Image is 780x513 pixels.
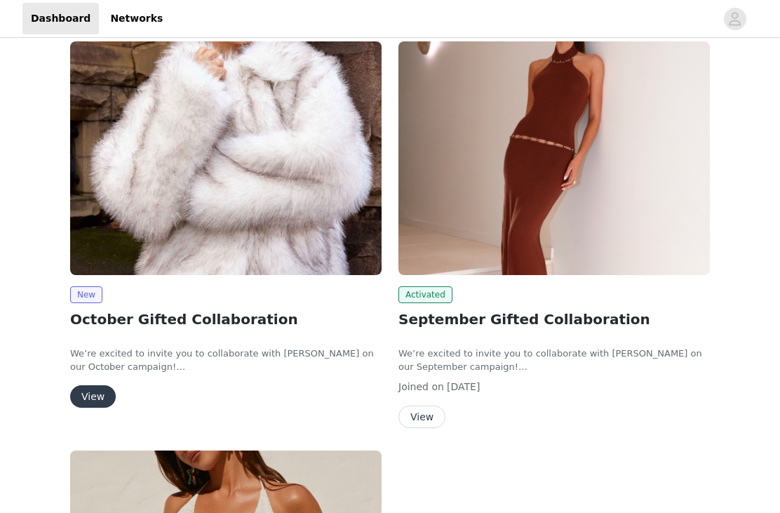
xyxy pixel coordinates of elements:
img: Peppermayo AUS [70,41,382,275]
h2: October Gifted Collaboration [70,309,382,330]
button: View [398,406,445,428]
a: Networks [102,3,171,34]
img: Peppermayo AUS [398,41,710,275]
span: New [70,286,102,303]
a: View [70,392,116,402]
a: View [398,412,445,422]
h2: September Gifted Collaboration [398,309,710,330]
button: View [70,385,116,408]
p: We’re excited to invite you to collaborate with [PERSON_NAME] on our October campaign! [70,347,382,374]
span: Activated [398,286,452,303]
a: Dashboard [22,3,99,34]
div: avatar [728,8,741,30]
p: We’re excited to invite you to collaborate with [PERSON_NAME] on our September campaign! [398,347,710,374]
span: [DATE] [447,381,480,392]
span: Joined on [398,381,444,392]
